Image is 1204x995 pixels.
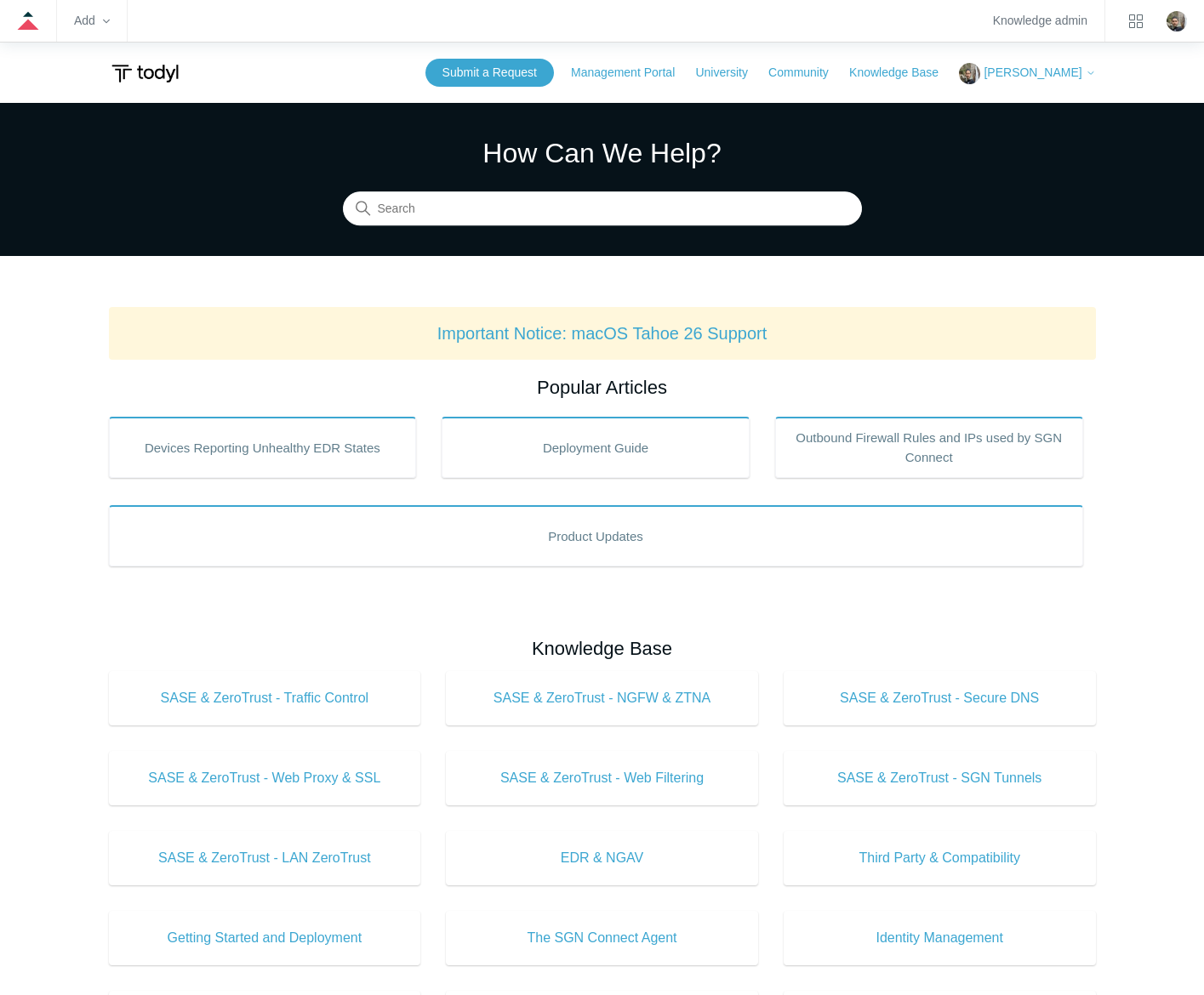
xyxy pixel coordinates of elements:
a: Management Portal [571,64,692,82]
button: [PERSON_NAME] [959,63,1095,84]
a: SASE & ZeroTrust - Web Filtering [446,751,758,805]
zd-hc-trigger: Add [74,16,110,26]
img: user avatar [1167,11,1187,31]
h2: Knowledge Base [109,634,1096,662]
a: Deployment Guide [442,417,750,478]
a: Knowledge Base [849,64,956,82]
a: Getting Started and Deployment [109,911,421,965]
a: Third Party & Compatibility [784,831,1096,885]
a: Devices Reporting Unhealthy EDR States [109,417,417,478]
span: SASE & ZeroTrust - Web Proxy & SSL [134,768,396,788]
span: The SGN Connect Agent [471,928,733,948]
a: Submit a Request [425,59,554,87]
a: SASE & ZeroTrust - NGFW & ZTNA [446,671,758,725]
span: Third Party & Compatibility [809,848,1070,868]
a: Outbound Firewall Rules and IPs used by SGN Connect [775,417,1083,478]
a: Important Notice: macOS Tahoe 26 Support [437,324,767,343]
h1: How Can We Help? [343,133,862,173]
span: SASE & ZeroTrust - Traffic Control [134,688,396,708]
a: Knowledge admin [993,16,1087,26]
img: Todyl Support Center Help Center home page [109,58,181,89]
a: Community [768,64,846,82]
span: SASE & ZeroTrust - LAN ZeroTrust [134,848,396,868]
a: SASE & ZeroTrust - SGN Tunnels [784,751,1096,805]
span: SASE & ZeroTrust - NGFW & ZTNA [471,688,733,708]
a: SASE & ZeroTrust - Web Proxy & SSL [109,751,421,805]
a: Product Updates [109,505,1083,566]
a: EDR & NGAV [446,831,758,885]
input: Search [343,192,862,226]
a: Identity Management [784,911,1096,965]
span: SASE & ZeroTrust - Secure DNS [809,688,1070,708]
span: Identity Management [809,928,1070,948]
span: SASE & ZeroTrust - Web Filtering [471,768,733,788]
span: [PERSON_NAME] [984,65,1081,79]
a: SASE & ZeroTrust - Traffic Control [109,671,421,725]
span: SASE & ZeroTrust - SGN Tunnels [809,768,1070,788]
span: EDR & NGAV [471,848,733,868]
span: Getting Started and Deployment [134,928,396,948]
zd-hc-trigger: Click your profile icon to open the profile menu [1167,11,1187,31]
a: The SGN Connect Agent [446,911,758,965]
a: SASE & ZeroTrust - LAN ZeroTrust [109,831,421,885]
h2: Popular Articles [109,373,1096,401]
a: University [695,64,764,82]
a: SASE & ZeroTrust - Secure DNS [784,671,1096,725]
